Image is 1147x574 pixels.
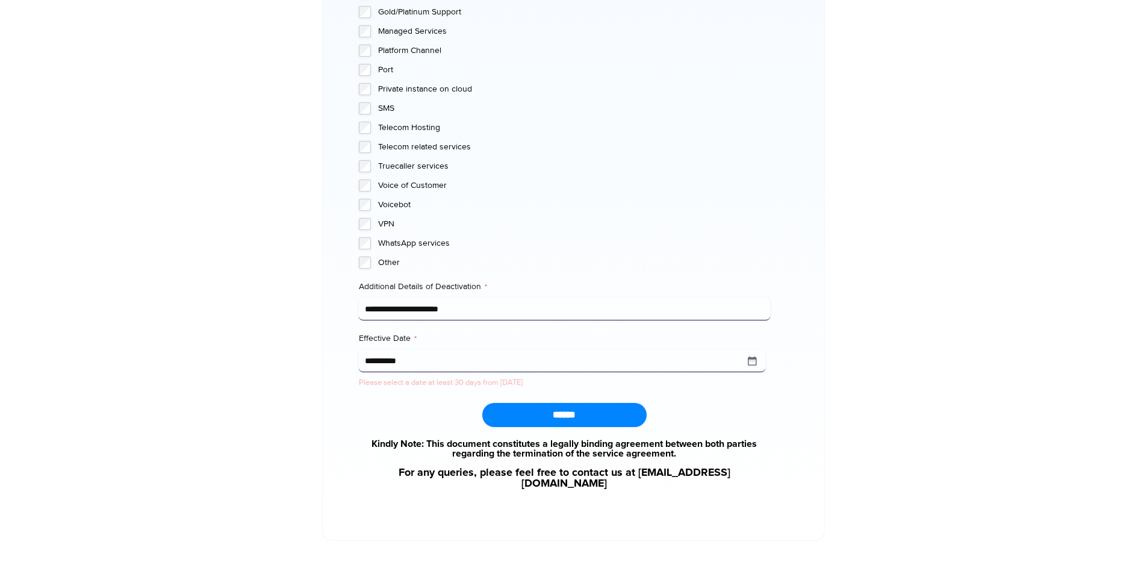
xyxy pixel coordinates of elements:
label: Truecaller services [378,160,770,172]
label: SMS [378,102,770,114]
label: Voice of Customer [378,179,770,192]
label: Port [378,64,770,76]
label: Platform Channel [378,45,770,57]
label: Managed Services [378,25,770,37]
label: Telecom related services [378,141,770,153]
label: Private instance on cloud [378,83,770,95]
label: Telecom Hosting [378,122,770,134]
label: WhatsApp services [378,237,770,249]
label: Voicebot [378,199,770,211]
div: Please select a date at least 30 days from [DATE] [359,377,770,388]
label: Other [378,257,770,269]
label: Effective Date [359,332,770,345]
label: Additional Details of Deactivation [359,281,770,293]
label: VPN [378,218,770,230]
a: Kindly Note: This document constitutes a legally binding agreement between both parties regarding... [359,439,770,458]
a: For any queries, please feel free to contact us at [EMAIL_ADDRESS][DOMAIN_NAME] [359,467,770,489]
label: Gold/Platinum Support [378,6,770,18]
